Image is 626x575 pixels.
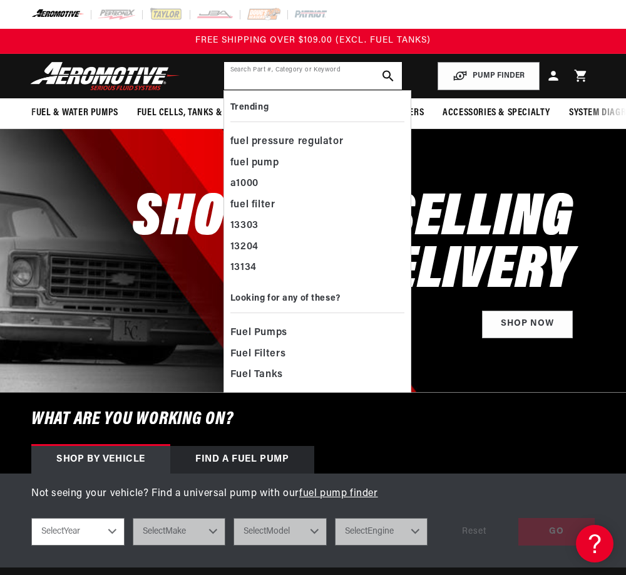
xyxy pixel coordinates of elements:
[230,346,286,363] span: Fuel Filters
[31,106,118,120] span: Fuel & Water Pumps
[230,153,404,174] div: fuel pump
[31,518,125,546] select: Year
[230,324,287,342] span: Fuel Pumps
[233,518,327,546] select: Model
[230,294,341,303] b: Looking for any of these?
[230,257,404,279] div: 13134
[335,518,428,546] select: Engine
[230,132,404,153] div: fuel pressure regulator
[230,215,404,237] div: 13303
[230,195,404,216] div: fuel filter
[433,98,560,128] summary: Accessories & Specialty
[195,36,431,45] span: FREE SHIPPING OVER $109.00 (EXCL. FUEL TANKS)
[299,489,378,499] a: fuel pump finder
[133,518,226,546] select: Make
[230,366,283,384] span: Fuel Tanks
[31,446,170,474] div: Shop by vehicle
[137,106,260,120] span: Fuel Cells, Tanks & Systems
[438,62,540,90] button: PUMP FINDER
[230,103,269,112] b: Trending
[443,106,550,120] span: Accessories & Specialty
[170,446,314,474] div: Find a Fuel Pump
[224,62,403,90] input: Search by Part Number, Category or Keyword
[31,486,595,502] p: Not seeing your vehicle? Find a universal pump with our
[230,237,404,258] div: 13204
[22,98,128,128] summary: Fuel & Water Pumps
[482,311,573,339] a: Shop Now
[374,62,402,90] button: search button
[128,98,269,128] summary: Fuel Cells, Tanks & Systems
[230,174,404,195] div: a1000
[133,193,573,298] h2: SHOP BEST SELLING FUEL DELIVERY
[27,61,183,91] img: Aeromotive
